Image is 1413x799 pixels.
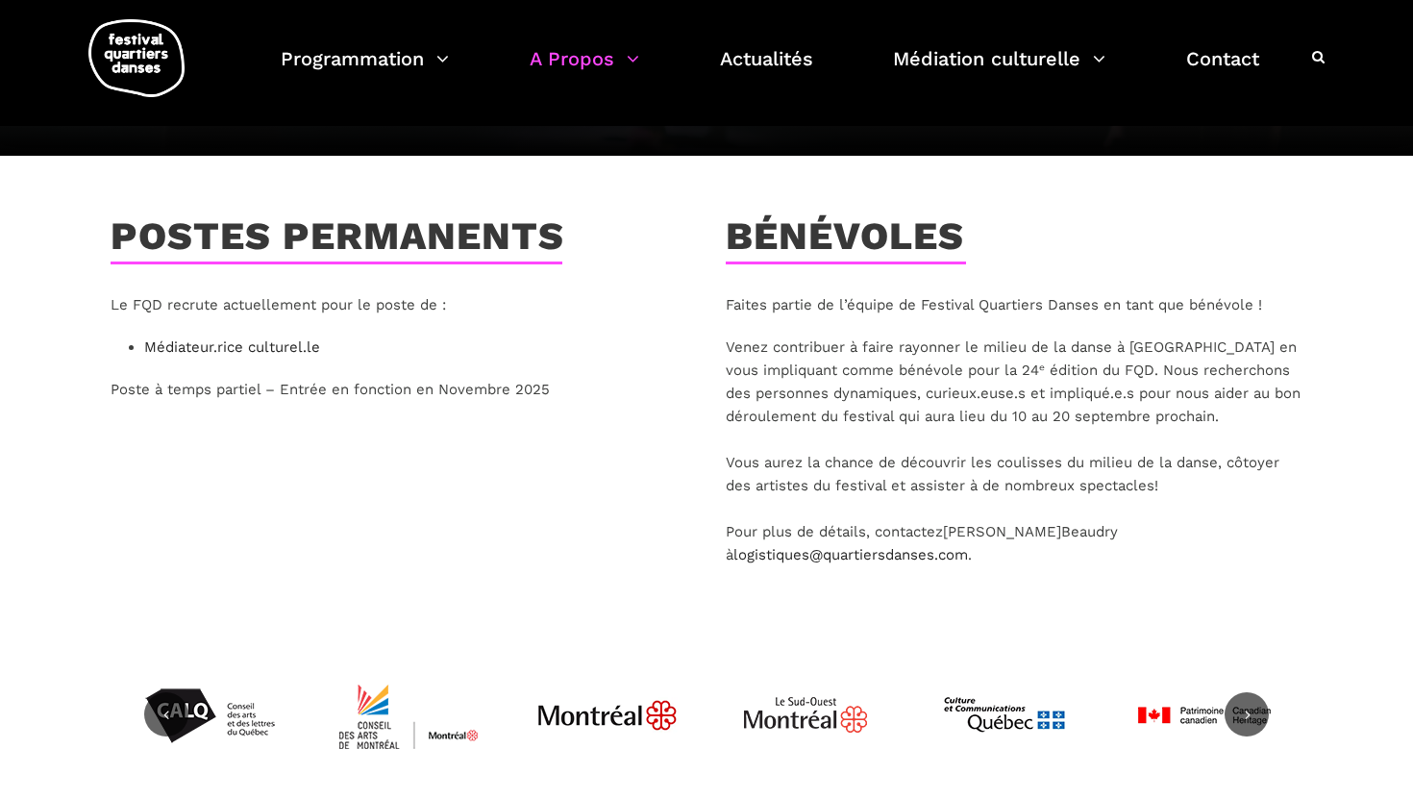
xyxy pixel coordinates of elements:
[88,19,185,97] img: logo-fqd-med
[1131,643,1276,787] img: patrimoinecanadien-01_0-4
[144,338,320,356] a: Médiateur.rice culturel.le
[336,643,481,787] img: CMYK_Logo_CAMMontreal
[530,42,639,99] a: A Propos
[111,293,687,316] p: Le FQD recrute actuellement pour le poste de :
[1186,42,1259,99] a: Contact
[111,378,687,401] p: Poste à temps partiel – Entrée en fonction en Novembre 2025
[726,213,964,262] h3: Bénévoles
[281,42,449,99] a: Programmation
[535,643,680,787] img: JPGnr_b
[726,293,1302,316] p: Faites partie de l’équipe de Festival Quartiers Danses en tant que bénévole !
[720,42,813,99] a: Actualités
[932,643,1077,787] img: mccq-3-3
[137,643,282,787] img: Calq_noir
[733,643,878,787] img: Logo_Mtl_Le_Sud-Ouest.svg_
[943,523,1061,540] span: [PERSON_NAME]
[893,42,1105,99] a: Médiation culturelle
[726,336,1302,566] p: Venez contribuer à faire rayonner le milieu de la danse à [GEOGRAPHIC_DATA] en vous impliquant co...
[733,546,968,563] a: logistiques@quartiersdanses.com
[111,213,564,262] h3: Postes permanents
